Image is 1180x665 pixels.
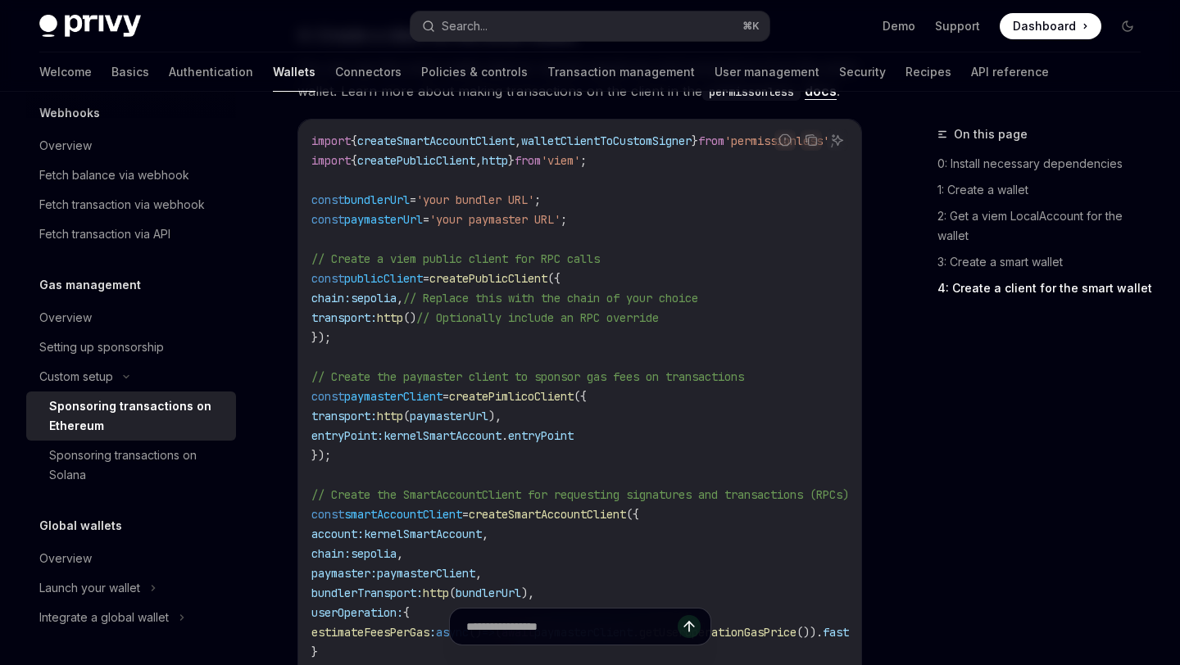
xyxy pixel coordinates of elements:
[1013,18,1076,34] span: Dashboard
[311,389,344,404] span: const
[456,586,521,600] span: bundlerUrl
[311,291,351,305] span: chain:
[377,566,475,581] span: paymasterClient
[311,212,344,227] span: const
[937,203,1154,249] a: 2: Get a viem LocalAccount for the wallet
[344,212,423,227] span: paymasterUrl
[26,131,236,161] a: Overview
[508,428,574,443] span: entryPoint
[377,409,403,423] span: http
[416,310,659,325] span: // Optionally include an RPC override
[475,566,482,581] span: ,
[273,52,315,92] a: Wallets
[560,212,567,227] span: ;
[482,153,508,168] span: http
[364,527,482,541] span: kernelSmartAccount
[39,224,170,244] div: Fetch transaction via API
[49,446,226,485] div: Sponsoring transactions on Solana
[488,409,501,423] span: ),
[39,578,140,598] div: Launch your wallet
[351,291,397,305] span: sepolia
[423,271,429,286] span: =
[883,18,915,34] a: Demo
[39,608,169,627] div: Integrate a global wallet
[26,573,236,603] button: Launch your wallet
[169,52,253,92] a: Authentication
[311,448,331,463] span: });
[383,428,501,443] span: kernelSmartAccount
[26,441,236,490] a: Sponsoring transactions on Solana
[39,15,141,38] img: dark logo
[39,516,122,536] h5: Global wallets
[935,18,980,34] a: Support
[839,52,886,92] a: Security
[678,615,701,638] button: Send message
[39,136,92,156] div: Overview
[449,586,456,600] span: (
[937,249,1154,275] a: 3: Create a smart wallet
[442,16,488,36] div: Search...
[937,177,1154,203] a: 1: Create a wallet
[311,369,744,384] span: // Create the paymaster client to sponsor gas fees on transactions
[429,271,547,286] span: createPublicClient
[357,133,515,148] span: createSmartAccountClient
[311,586,423,600] span: bundlerTransport:
[954,124,1028,144] span: On this page
[937,275,1154,301] a: 4: Create a client for the smart wallet
[26,190,236,219] a: Fetch transaction via webhook
[335,52,402,92] a: Connectors
[39,165,189,185] div: Fetch balance via webhook
[39,308,92,328] div: Overview
[26,603,236,632] button: Integrate a global wallet
[515,133,521,148] span: ,
[702,83,801,101] code: permissonless
[351,133,357,148] span: {
[411,11,769,41] button: Search...⌘K
[26,219,236,249] a: Fetch transaction via API
[715,52,819,92] a: User management
[311,251,600,266] span: // Create a viem public client for RPC calls
[905,52,951,92] a: Recipes
[1114,13,1141,39] button: Toggle dark mode
[1000,13,1101,39] a: Dashboard
[351,153,357,168] span: {
[421,52,528,92] a: Policies & controls
[521,133,692,148] span: walletClientToCustomSigner
[357,153,475,168] span: createPublicClient
[501,428,508,443] span: .
[547,271,560,286] span: ({
[416,192,534,207] span: 'your bundler URL'
[462,507,469,522] span: =
[580,153,587,168] span: ;
[111,52,149,92] a: Basics
[937,151,1154,177] a: 0: Install necessary dependencies
[534,192,541,207] span: ;
[344,271,423,286] span: publicClient
[403,310,416,325] span: ()
[827,129,848,151] button: Ask AI
[724,133,829,148] span: 'permissionless'
[469,507,626,522] span: createSmartAccountClient
[466,608,678,645] input: Ask a question...
[311,487,849,502] span: // Create the SmartAccountClient for requesting signatures and transactions (RPCs)
[39,549,92,568] div: Overview
[403,291,698,305] span: // Replace this with the chain of your choice
[403,409,410,423] span: (
[311,133,351,148] span: import
[39,52,92,92] a: Welcome
[311,527,364,541] span: account:
[442,389,449,404] span: =
[311,566,377,581] span: paymaster:
[521,586,534,600] span: ),
[482,527,488,541] span: ,
[49,396,226,436] div: Sponsoring transactions on Ethereum
[26,391,236,441] a: Sponsoring transactions on Ethereum
[508,153,515,168] span: }
[971,52,1049,92] a: API reference
[423,586,449,600] span: http
[351,546,397,561] span: sepolia
[547,52,695,92] a: Transaction management
[410,192,416,207] span: =
[311,546,351,561] span: chain:
[692,133,698,148] span: }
